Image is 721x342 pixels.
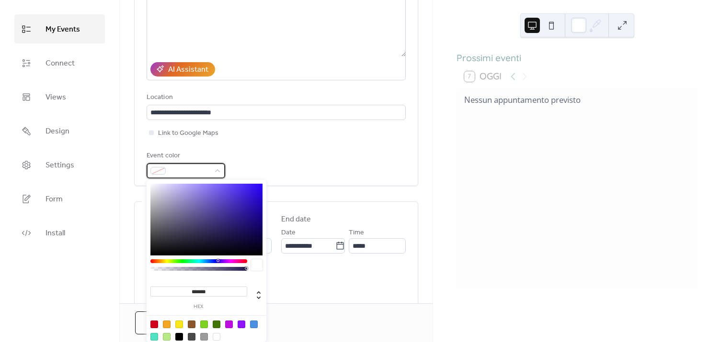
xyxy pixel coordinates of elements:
div: #7ED321 [200,320,208,328]
div: #8B572A [188,320,195,328]
div: Nessun appuntamento previsto [464,94,690,105]
div: #BD10E0 [225,320,233,328]
a: Connect [14,48,105,77]
div: #F5A623 [163,320,171,328]
div: #9013FE [238,320,245,328]
a: Install [14,218,105,247]
span: Views [46,90,66,105]
div: #9B9B9B [200,333,208,341]
span: Design [46,124,69,139]
div: #4A90E2 [250,320,258,328]
div: #50E3C2 [150,333,158,341]
div: Location [147,92,404,103]
span: Install [46,226,65,241]
a: Settings [14,150,105,179]
a: Form [14,184,105,213]
span: Form [46,192,63,207]
div: #417505 [213,320,220,328]
div: Event color [147,150,223,162]
span: Link to Google Maps [158,128,218,139]
div: #FFFFFF [213,333,220,341]
div: Prossimi eventi [457,51,698,65]
span: Connect [46,56,75,71]
span: Time [349,227,364,239]
span: Date [281,227,296,239]
a: Design [14,116,105,145]
div: #000000 [175,333,183,341]
div: End date [281,214,311,225]
div: #D0021B [150,320,158,328]
span: My Events [46,22,80,37]
label: hex [150,304,247,309]
button: AI Assistant [150,62,215,77]
button: Cancel [135,311,198,334]
div: #F8E71C [175,320,183,328]
a: My Events [14,14,105,44]
a: Views [14,82,105,111]
div: #B8E986 [163,333,171,341]
span: Settings [46,158,74,173]
div: #4A4A4A [188,333,195,341]
div: AI Assistant [168,64,208,76]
